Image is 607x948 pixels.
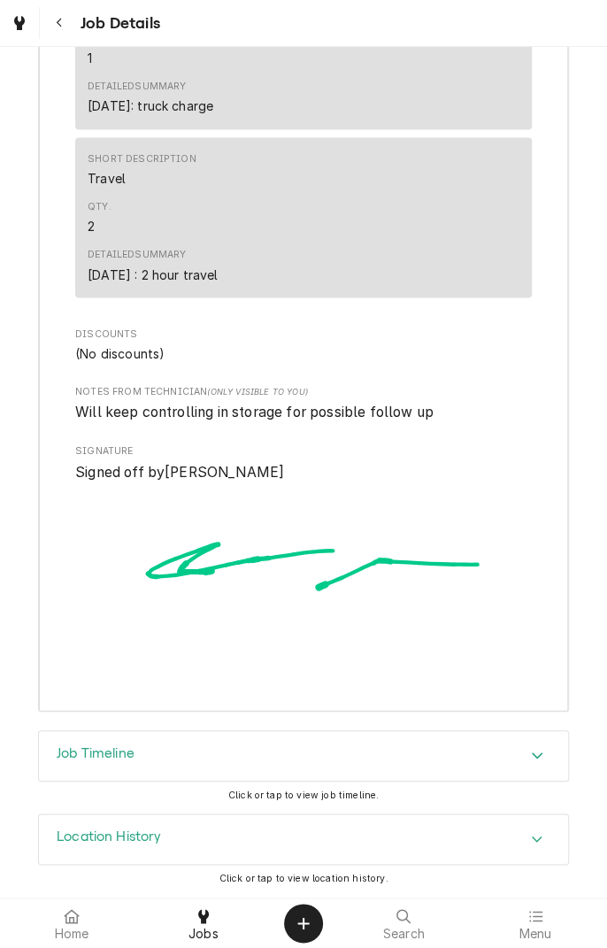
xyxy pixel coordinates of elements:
[88,151,196,166] div: Short Description
[39,814,568,864] div: Accordion Header
[75,327,532,362] div: Discounts
[88,199,111,235] div: Quantity
[88,80,186,94] div: Detailed Summary
[188,927,219,941] span: Jobs
[55,927,89,941] span: Home
[88,265,219,283] div: [DATE] : 2 hour travel
[39,814,568,864] button: Accordion Details Expand Trigger
[75,401,532,422] span: [object Object]
[383,927,425,941] span: Search
[57,829,162,845] h3: Location History
[75,482,532,673] img: Signature
[75,461,532,482] span: Signed Off By
[75,403,434,420] span: Will keep controlling in storage for possible follow up
[57,745,134,762] h3: Job Timeline
[88,31,111,66] div: Quantity
[339,902,469,944] a: Search
[88,247,186,261] div: Detailed Summary
[139,902,269,944] a: Jobs
[519,927,551,941] span: Menu
[7,902,137,944] a: Home
[75,327,532,341] span: Discounts
[38,730,569,782] div: Job Timeline
[43,7,75,39] button: Navigate back
[75,443,532,673] div: Signator
[88,199,111,213] div: Qty.
[284,904,323,943] button: Create Object
[228,789,379,800] span: Click or tap to view job timeline.
[207,386,307,396] span: (Only Visible to You)
[75,384,532,422] div: [object Object]
[75,343,532,362] div: Discounts List
[219,872,388,883] span: Click or tap to view location history.
[88,151,196,187] div: Short Description
[471,902,601,944] a: Menu
[39,731,568,781] div: Accordion Header
[38,813,569,865] div: Location History
[75,384,532,398] span: Notes from Technician
[88,49,92,67] div: Quantity
[88,216,95,235] div: Quantity
[88,96,213,115] div: [DATE]: truck charge
[88,168,126,187] div: Short Description
[39,731,568,781] button: Accordion Details Expand Trigger
[4,7,35,39] a: Go to Jobs
[75,137,532,297] div: Line Item
[75,443,532,458] span: Signature
[75,12,160,35] span: Job Details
